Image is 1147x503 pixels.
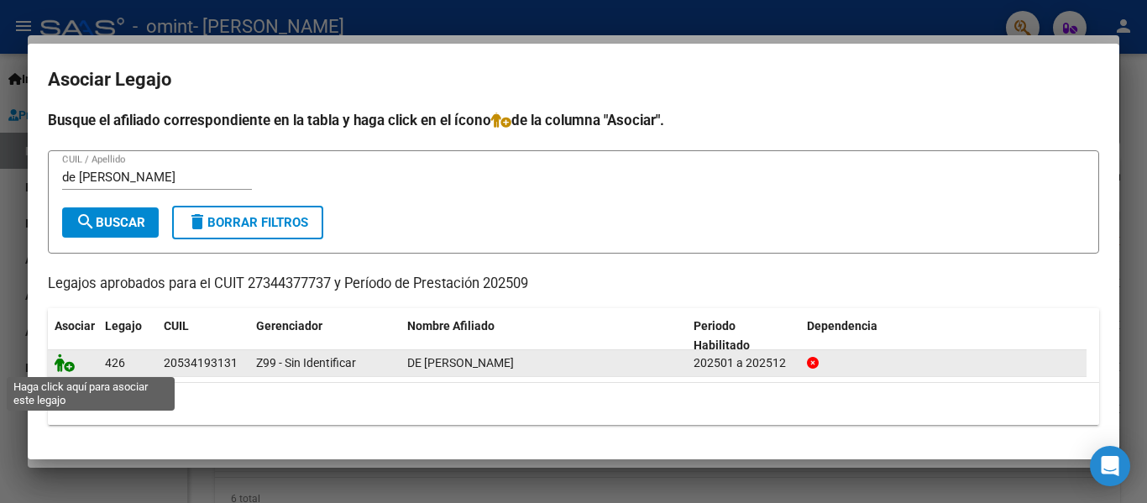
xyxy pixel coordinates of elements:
[48,274,1099,295] p: Legajos aprobados para el CUIT 27344377737 y Período de Prestación 202509
[694,354,793,373] div: 202501 a 202512
[401,308,687,364] datatable-header-cell: Nombre Afiliado
[249,308,401,364] datatable-header-cell: Gerenciador
[187,215,308,230] span: Borrar Filtros
[256,356,356,369] span: Z99 - Sin Identificar
[694,319,750,352] span: Periodo Habilitado
[105,319,142,333] span: Legajo
[76,215,145,230] span: Buscar
[407,319,495,333] span: Nombre Afiliado
[256,319,322,333] span: Gerenciador
[157,308,249,364] datatable-header-cell: CUIL
[187,212,207,232] mat-icon: delete
[800,308,1087,364] datatable-header-cell: Dependencia
[172,206,323,239] button: Borrar Filtros
[407,356,514,369] span: DE MARCO FRANCISCO MARTIN
[48,109,1099,131] h4: Busque el afiliado correspondiente en la tabla y haga click en el ícono de la columna "Asociar".
[1090,446,1130,486] div: Open Intercom Messenger
[48,308,98,364] datatable-header-cell: Asociar
[105,356,125,369] span: 426
[687,308,800,364] datatable-header-cell: Periodo Habilitado
[62,207,159,238] button: Buscar
[76,212,96,232] mat-icon: search
[48,64,1099,96] h2: Asociar Legajo
[164,319,189,333] span: CUIL
[164,354,238,373] div: 20534193131
[807,319,877,333] span: Dependencia
[98,308,157,364] datatable-header-cell: Legajo
[55,319,95,333] span: Asociar
[48,383,1099,425] div: 1 registros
